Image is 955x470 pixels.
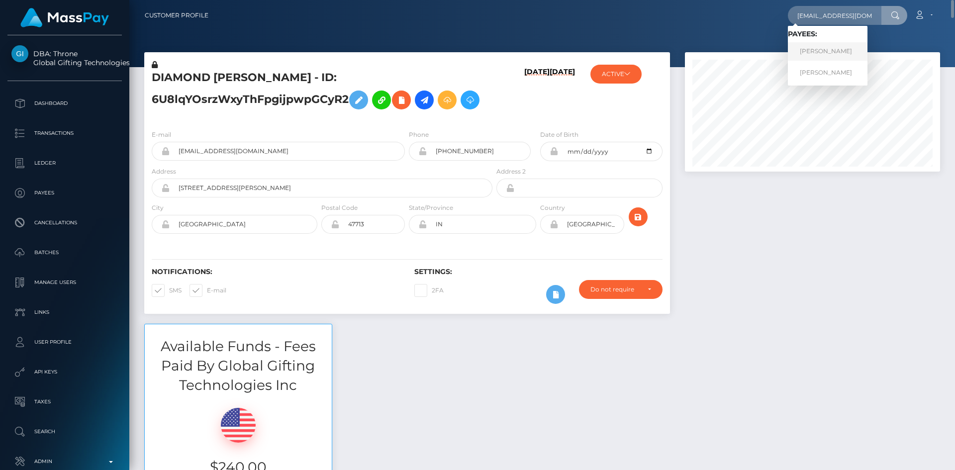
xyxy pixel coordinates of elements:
[579,280,663,299] button: Do not require
[152,203,164,212] label: City
[11,335,118,350] p: User Profile
[550,68,575,118] h6: [DATE]
[7,151,122,176] a: Ledger
[152,268,399,276] h6: Notifications:
[7,419,122,444] a: Search
[11,45,28,62] img: Global Gifting Technologies Inc
[590,285,640,293] div: Do not require
[409,130,429,139] label: Phone
[7,181,122,205] a: Payees
[788,63,867,82] a: [PERSON_NAME]
[415,91,434,109] a: Initiate Payout
[11,186,118,200] p: Payees
[7,49,122,67] span: DBA: Throne Global Gifting Technologies Inc
[7,240,122,265] a: Batches
[11,394,118,409] p: Taxes
[321,203,358,212] label: Postal Code
[540,203,565,212] label: Country
[11,245,118,260] p: Batches
[7,121,122,146] a: Transactions
[11,454,118,469] p: Admin
[145,5,208,26] a: Customer Profile
[152,130,171,139] label: E-mail
[7,300,122,325] a: Links
[11,305,118,320] p: Links
[145,337,332,395] h3: Available Funds - Fees Paid By Global Gifting Technologies Inc
[152,167,176,176] label: Address
[11,424,118,439] p: Search
[7,330,122,355] a: User Profile
[524,68,550,118] h6: [DATE]
[11,96,118,111] p: Dashboard
[152,70,487,114] h5: DIAMOND [PERSON_NAME] - ID: 6U8lqYOsrzWxyThFpgijpwpGCyR2
[590,65,642,84] button: ACTIVE
[11,126,118,141] p: Transactions
[221,408,256,443] img: USD.png
[540,130,578,139] label: Date of Birth
[414,284,444,297] label: 2FA
[788,6,881,25] input: Search...
[7,210,122,235] a: Cancellations
[7,389,122,414] a: Taxes
[11,156,118,171] p: Ledger
[20,8,109,27] img: MassPay Logo
[414,268,662,276] h6: Settings:
[11,275,118,290] p: Manage Users
[7,360,122,384] a: API Keys
[409,203,453,212] label: State/Province
[152,284,182,297] label: SMS
[496,167,526,176] label: Address 2
[11,365,118,379] p: API Keys
[11,215,118,230] p: Cancellations
[788,30,867,38] h6: Payees:
[788,42,867,61] a: [PERSON_NAME]
[7,91,122,116] a: Dashboard
[190,284,226,297] label: E-mail
[7,270,122,295] a: Manage Users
